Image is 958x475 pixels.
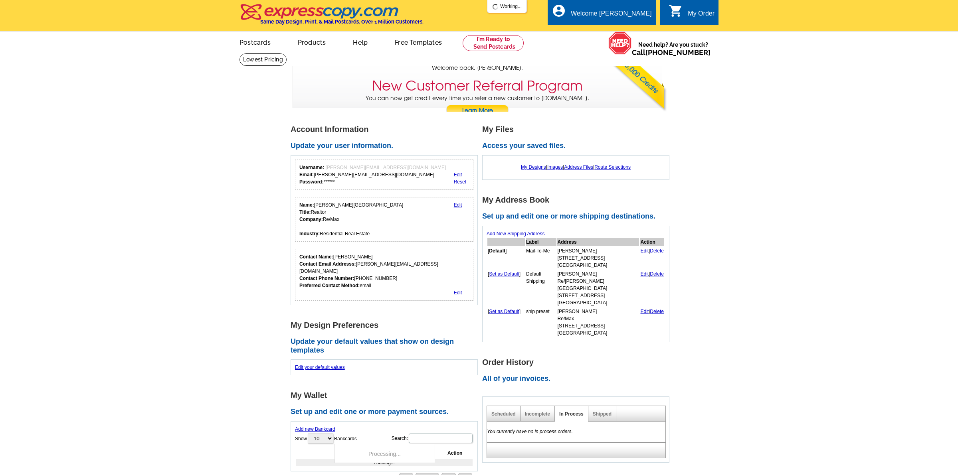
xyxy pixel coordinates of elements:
a: Scheduled [491,411,516,417]
h2: Set up and edit one or more shipping destinations. [482,212,674,221]
a: [PHONE_NUMBER] [645,48,711,57]
strong: Email: [299,172,314,177]
h2: All of your invoices. [482,374,674,383]
h2: Update your default values that show on design templates [291,337,482,355]
strong: Contact Phone Number: [299,276,354,281]
a: In Process [559,411,584,417]
td: Loading... [296,459,473,466]
a: Delete [650,271,664,277]
div: [PERSON_NAME][EMAIL_ADDRESS][DOMAIN_NAME] ****** [299,164,446,185]
strong: Industry: [299,231,320,237]
div: | | | [487,160,665,175]
span: [PERSON_NAME][EMAIL_ADDRESS][DOMAIN_NAME] [325,165,446,170]
em: You currently have no in process orders. [487,429,573,434]
strong: Preferred Contact Method: [299,283,360,288]
a: Route Selections [594,164,631,170]
td: Mail-To-Me [526,247,556,269]
td: Default Shipping [526,270,556,307]
a: Add new Bankcard [295,426,335,432]
a: Edit [640,248,649,254]
a: Add New Shipping Address [487,231,544,237]
select: ShowBankcards [308,434,333,443]
h2: Access your saved files. [482,142,674,150]
a: Set as Default [489,309,519,314]
h1: Order History [482,358,674,367]
h1: Account Information [291,125,482,134]
th: Label [526,238,556,246]
div: [PERSON_NAME][GEOGRAPHIC_DATA] Realtor Re/Max Residential Real Estate [299,201,403,237]
td: | [640,307,664,337]
b: Default [489,248,505,254]
h4: Same Day Design, Print, & Mail Postcards. Over 1 Million Customers. [260,19,424,25]
td: | [640,247,664,269]
a: Learn More [446,105,509,117]
h2: Update your user information. [291,142,482,150]
h1: My Wallet [291,391,482,400]
img: loading... [492,4,499,10]
a: Incomplete [525,411,550,417]
span: Call [632,48,711,57]
td: [PERSON_NAME] [STREET_ADDRESS] [GEOGRAPHIC_DATA] [557,247,639,269]
td: [PERSON_NAME] Re/[PERSON_NAME][GEOGRAPHIC_DATA] [STREET_ADDRESS] [GEOGRAPHIC_DATA] [557,270,639,307]
a: Edit your default values [295,365,345,370]
a: Products [285,32,339,51]
i: shopping_cart [669,4,683,18]
th: Action [640,238,664,246]
h1: My Address Book [482,196,674,204]
a: Help [340,32,380,51]
label: Search: [392,433,473,444]
td: [ ] [487,247,525,269]
label: Show Bankcards [295,433,357,444]
a: Edit [454,202,462,208]
a: shopping_cart My Order [669,9,715,19]
a: Delete [650,248,664,254]
strong: Title: [299,209,311,215]
strong: Username: [299,165,324,170]
a: My Designs [521,164,546,170]
i: account_circle [552,4,566,18]
a: Set as Default [489,271,519,277]
td: | [640,270,664,307]
div: Processing... [335,444,435,463]
a: Edit [640,309,649,314]
div: Welcome [PERSON_NAME] [571,10,651,21]
a: Free Templates [382,32,455,51]
a: Edit [640,271,649,277]
span: Need help? Are you stuck? [632,41,715,57]
h1: My Files [482,125,674,134]
strong: Password: [299,179,324,185]
a: Postcards [227,32,283,51]
th: Action [443,448,473,458]
a: Edit [454,290,462,296]
th: Address [557,238,639,246]
div: Your personal details. [295,197,473,242]
div: [PERSON_NAME] [PERSON_NAME][EMAIL_ADDRESS][DOMAIN_NAME] [PHONE_NUMBER] email [299,253,469,289]
h3: New Customer Referral Program [372,78,583,94]
p: You can now get credit every time you refer a new customer to [DOMAIN_NAME]. [293,94,662,117]
strong: Name: [299,202,314,208]
td: [ ] [487,307,525,337]
a: Delete [650,309,664,314]
strong: Company: [299,217,323,222]
div: Your login information. [295,160,473,190]
div: My Order [688,10,715,21]
a: Shipped [593,411,612,417]
div: Who should we contact regarding order issues? [295,249,473,301]
img: help [608,32,632,55]
a: Reset [454,179,466,185]
h2: Set up and edit one or more payment sources. [291,408,482,416]
td: [PERSON_NAME] Re/Max [STREET_ADDRESS] [GEOGRAPHIC_DATA] [557,307,639,337]
a: Address Files [564,164,593,170]
input: Search: [409,434,473,443]
td: [ ] [487,270,525,307]
td: ship preset [526,307,556,337]
span: Welcome back, [PERSON_NAME]. [432,64,523,72]
a: Images [547,164,563,170]
strong: Contact Email Addresss: [299,261,356,267]
strong: Contact Name: [299,254,333,260]
a: Edit [454,172,462,177]
h1: My Design Preferences [291,321,482,329]
a: Same Day Design, Print, & Mail Postcards. Over 1 Million Customers. [239,10,424,25]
